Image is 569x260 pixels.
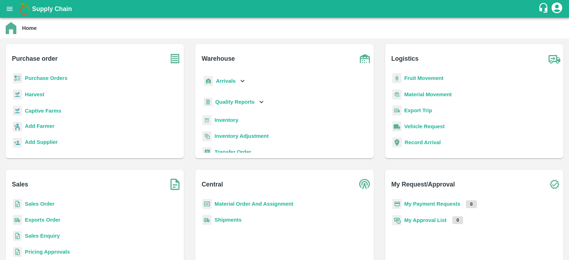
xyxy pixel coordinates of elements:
a: Add Farmer [25,122,54,132]
img: payment [392,199,402,209]
img: shipments [13,215,22,225]
img: delivery [392,105,402,116]
img: check [546,175,563,193]
img: home [6,22,16,34]
img: harvest [13,89,22,100]
a: Sales Order [25,201,54,207]
a: My Payment Requests [404,201,461,207]
b: Arrivals [216,78,235,84]
img: purchase [166,50,184,67]
b: Warehouse [202,54,235,64]
img: whInventory [202,115,212,125]
a: Material Movement [404,92,452,97]
img: whArrival [204,76,213,86]
b: Supply Chain [32,5,72,12]
div: Quality Reports [202,95,265,109]
img: vehicle [392,121,402,132]
img: farmer [13,122,22,132]
p: 0 [452,216,463,224]
a: My Approval List [404,217,447,223]
b: Purchase order [12,54,58,64]
img: recordArrival [392,137,402,147]
div: account of current user [551,1,563,16]
img: warehouse [356,50,374,67]
a: Add Supplier [25,138,58,148]
b: Add Supplier [25,139,58,145]
img: fruit [392,73,402,83]
img: sales [13,199,22,209]
div: customer-support [538,2,551,15]
a: Sales Enquiry [25,233,60,239]
a: Harvest [25,92,44,97]
img: approval [392,215,402,226]
a: Purchase Orders [25,75,68,81]
b: Home [22,25,37,31]
img: shipments [202,215,212,225]
img: whTransfer [202,147,212,157]
a: Captive Farms [25,108,61,114]
img: centralMaterial [202,199,212,209]
a: Inventory [214,117,238,123]
div: Arrivals [202,73,246,89]
img: harvest [13,105,22,116]
img: material [392,89,402,100]
img: qualityReport [204,98,212,107]
button: open drawer [1,1,18,17]
img: truck [546,50,563,67]
img: inventory [202,131,212,141]
a: Fruit Movement [404,75,444,81]
a: Export Trip [404,108,432,113]
img: sales [13,247,22,257]
b: Sales [12,179,28,189]
img: central [356,175,374,193]
b: Quality Reports [215,99,255,105]
a: Shipments [214,217,241,223]
a: Material Order And Assignment [214,201,293,207]
img: soSales [166,175,184,193]
a: Supply Chain [32,4,538,14]
a: Inventory Adjustment [214,133,268,139]
p: 0 [466,200,477,208]
b: Logistics [391,54,419,64]
a: Record Arrival [405,140,441,145]
img: supplier [13,138,22,148]
b: My Request/Approval [391,179,455,189]
b: Add Farmer [25,123,54,129]
img: logo [18,2,32,16]
b: Central [202,179,223,189]
img: sales [13,231,22,241]
img: reciept [13,73,22,83]
a: Pricing Approvals [25,249,70,255]
a: Exports Order [25,217,60,223]
a: Vehicle Request [404,124,445,129]
a: Transfer Order [214,149,251,155]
